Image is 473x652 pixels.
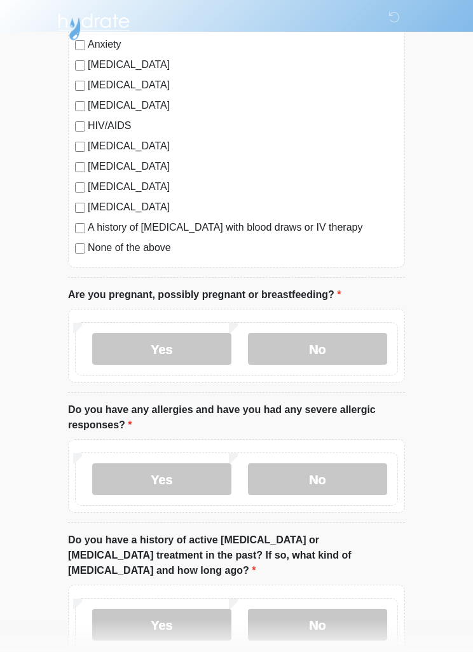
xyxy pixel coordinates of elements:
[75,142,85,153] input: [MEDICAL_DATA]
[88,58,398,73] label: [MEDICAL_DATA]
[88,160,398,175] label: [MEDICAL_DATA]
[248,609,387,641] label: No
[88,180,398,195] label: [MEDICAL_DATA]
[75,61,85,71] input: [MEDICAL_DATA]
[92,609,231,641] label: Yes
[75,203,85,214] input: [MEDICAL_DATA]
[92,334,231,365] label: Yes
[75,224,85,234] input: A history of [MEDICAL_DATA] with blood draws or IV therapy
[88,98,398,114] label: [MEDICAL_DATA]
[75,163,85,173] input: [MEDICAL_DATA]
[75,81,85,92] input: [MEDICAL_DATA]
[68,533,405,579] label: Do you have a history of active [MEDICAL_DATA] or [MEDICAL_DATA] treatment in the past? If so, wh...
[75,244,85,254] input: None of the above
[75,102,85,112] input: [MEDICAL_DATA]
[88,221,398,236] label: A history of [MEDICAL_DATA] with blood draws or IV therapy
[88,119,398,134] label: HIV/AIDS
[88,200,398,215] label: [MEDICAL_DATA]
[68,403,405,433] label: Do you have any allergies and have you had any severe allergic responses?
[68,288,341,303] label: Are you pregnant, possibly pregnant or breastfeeding?
[92,464,231,496] label: Yes
[88,139,398,154] label: [MEDICAL_DATA]
[75,122,85,132] input: HIV/AIDS
[88,78,398,93] label: [MEDICAL_DATA]
[248,334,387,365] label: No
[55,10,132,41] img: Hydrate IV Bar - Scottsdale Logo
[248,464,387,496] label: No
[88,241,398,256] label: None of the above
[75,183,85,193] input: [MEDICAL_DATA]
